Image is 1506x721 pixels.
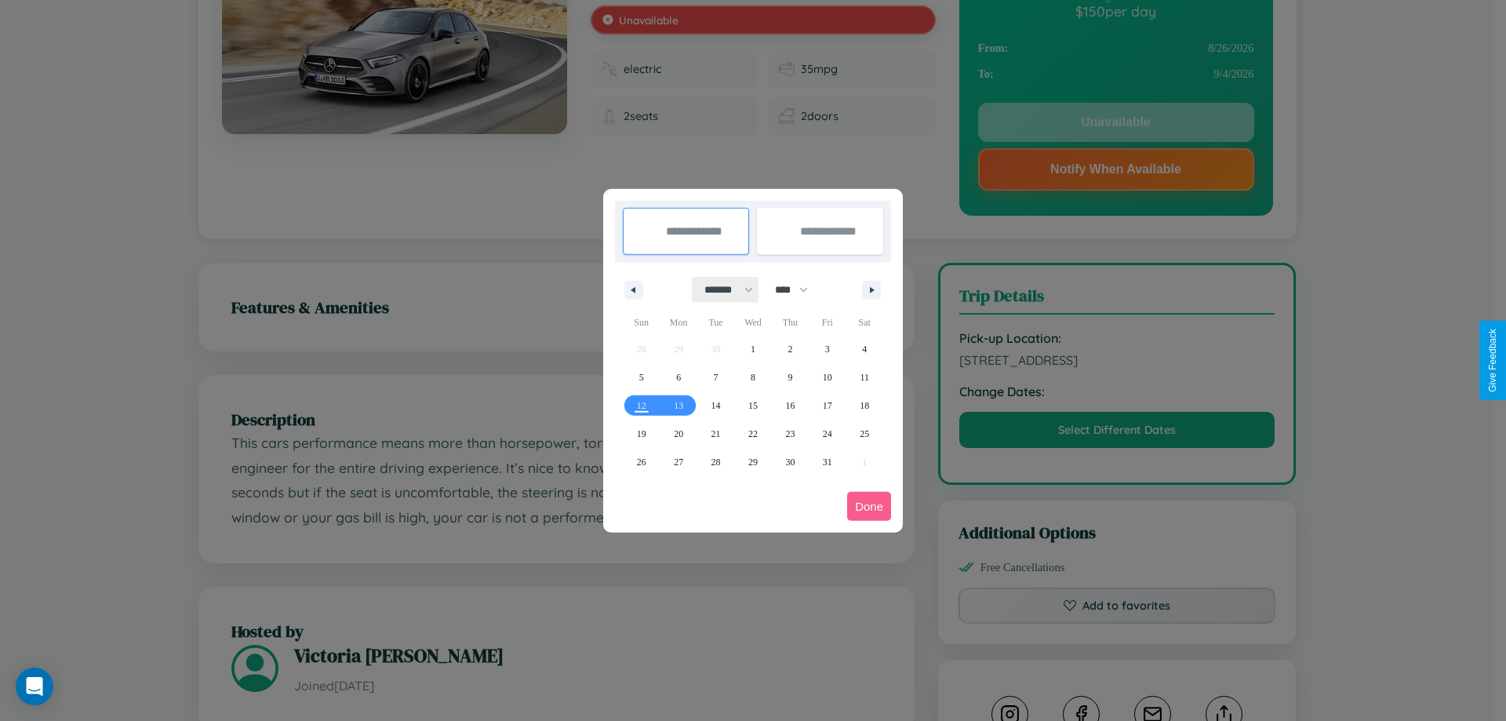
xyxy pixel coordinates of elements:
[823,420,832,448] span: 24
[809,363,846,391] button: 10
[734,335,771,363] button: 1
[748,448,758,476] span: 29
[674,420,683,448] span: 20
[697,391,734,420] button: 14
[788,363,792,391] span: 9
[772,310,809,335] span: Thu
[748,420,758,448] span: 22
[788,335,792,363] span: 2
[660,310,697,335] span: Mon
[734,448,771,476] button: 29
[637,448,646,476] span: 26
[785,420,795,448] span: 23
[846,310,883,335] span: Sat
[772,420,809,448] button: 23
[860,363,869,391] span: 11
[714,363,718,391] span: 7
[809,335,846,363] button: 3
[697,420,734,448] button: 21
[809,420,846,448] button: 24
[623,391,660,420] button: 12
[697,363,734,391] button: 7
[697,448,734,476] button: 28
[860,391,869,420] span: 18
[734,391,771,420] button: 15
[623,310,660,335] span: Sun
[623,363,660,391] button: 5
[16,668,53,705] div: Open Intercom Messenger
[772,448,809,476] button: 30
[751,363,755,391] span: 8
[711,391,721,420] span: 14
[823,391,832,420] span: 17
[785,391,795,420] span: 16
[676,363,681,391] span: 6
[772,335,809,363] button: 2
[846,363,883,391] button: 11
[772,391,809,420] button: 16
[846,420,883,448] button: 25
[846,391,883,420] button: 18
[809,448,846,476] button: 31
[825,335,830,363] span: 3
[748,391,758,420] span: 15
[785,448,795,476] span: 30
[809,310,846,335] span: Fri
[1487,329,1498,392] div: Give Feedback
[823,448,832,476] span: 31
[734,420,771,448] button: 22
[623,448,660,476] button: 26
[751,335,755,363] span: 1
[711,420,721,448] span: 21
[847,492,891,521] button: Done
[734,363,771,391] button: 8
[674,391,683,420] span: 13
[860,420,869,448] span: 25
[660,391,697,420] button: 13
[772,363,809,391] button: 9
[674,448,683,476] span: 27
[637,391,646,420] span: 12
[846,335,883,363] button: 4
[639,363,644,391] span: 5
[823,363,832,391] span: 10
[862,335,867,363] span: 4
[809,391,846,420] button: 17
[637,420,646,448] span: 19
[734,310,771,335] span: Wed
[697,310,734,335] span: Tue
[623,420,660,448] button: 19
[660,448,697,476] button: 27
[660,420,697,448] button: 20
[711,448,721,476] span: 28
[660,363,697,391] button: 6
